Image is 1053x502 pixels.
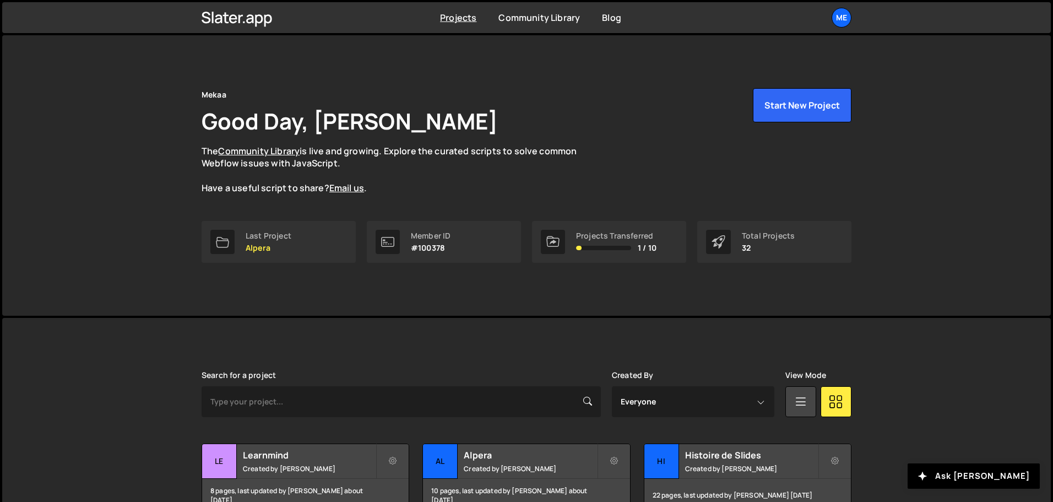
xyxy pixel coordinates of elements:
[246,231,291,240] div: Last Project
[202,145,598,195] p: The is live and growing. Explore the curated scripts to solve common Webflow issues with JavaScri...
[753,88,851,122] button: Start New Project
[685,464,818,473] small: Created by [PERSON_NAME]
[742,244,795,252] p: 32
[202,88,226,101] div: Mekaa
[685,449,818,461] h2: Histoire de Slides
[832,8,851,28] a: Me
[644,444,679,479] div: Hi
[243,464,376,473] small: Created by [PERSON_NAME]
[464,449,596,461] h2: Alpera
[218,145,300,157] a: Community Library
[498,12,580,24] a: Community Library
[202,221,356,263] a: Last Project Alpera
[246,244,291,252] p: Alpera
[602,12,621,24] a: Blog
[638,244,656,252] span: 1 / 10
[612,371,654,380] label: Created By
[423,444,458,479] div: Al
[411,231,450,240] div: Member ID
[202,106,498,136] h1: Good Day, [PERSON_NAME]
[329,182,364,194] a: Email us
[908,463,1040,489] button: Ask [PERSON_NAME]
[464,464,596,473] small: Created by [PERSON_NAME]
[202,386,601,417] input: Type your project...
[411,244,450,252] p: #100378
[243,449,376,461] h2: Learnmind
[202,371,276,380] label: Search for a project
[785,371,826,380] label: View Mode
[576,231,656,240] div: Projects Transferred
[742,231,795,240] div: Total Projects
[202,444,237,479] div: Le
[440,12,476,24] a: Projects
